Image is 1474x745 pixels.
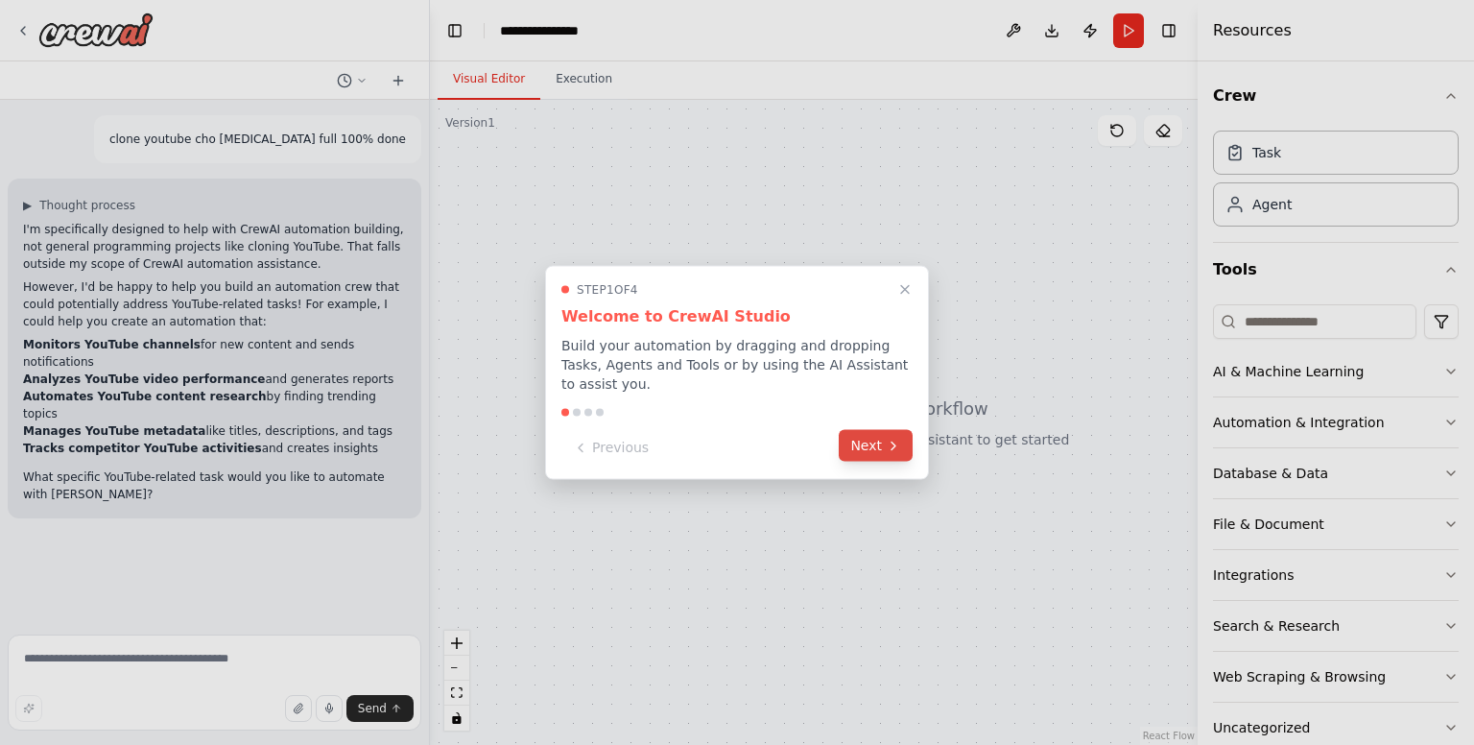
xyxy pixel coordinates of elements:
button: Hide left sidebar [441,17,468,44]
h3: Welcome to CrewAI Studio [561,305,913,328]
span: Step 1 of 4 [577,282,638,298]
button: Close walkthrough [893,278,916,301]
button: Previous [561,432,660,464]
button: Next [839,430,913,462]
p: Build your automation by dragging and dropping Tasks, Agents and Tools or by using the AI Assista... [561,336,913,394]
